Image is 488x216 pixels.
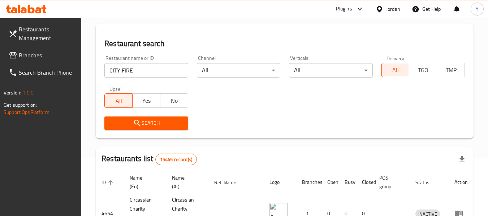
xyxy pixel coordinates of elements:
[386,56,405,61] label: Delivery
[19,68,76,77] span: Search Branch Phone
[437,63,465,77] button: TMP
[3,21,82,47] a: Restaurants Management
[415,178,439,187] span: Status
[264,171,296,193] th: Logo
[155,154,197,165] div: Total records count
[4,100,37,110] span: Get support on:
[110,119,182,128] span: Search
[108,96,130,106] span: All
[453,151,471,168] div: Export file
[214,178,246,187] span: Ref. Name
[172,173,200,191] span: Name (Ar)
[412,65,434,75] span: TGO
[321,171,339,193] th: Open
[102,153,197,165] h2: Restaurants list
[336,5,352,13] div: Plugins
[160,93,188,108] button: No
[104,38,465,49] h2: Restaurant search
[386,5,400,13] div: Jordan
[22,88,34,97] span: 1.0.0
[381,63,410,77] button: All
[102,178,115,187] span: ID
[132,93,160,108] button: Yes
[296,171,321,193] th: Branches
[289,63,372,78] div: All
[4,88,21,97] span: Version:
[385,65,407,75] span: All
[104,93,133,108] button: All
[379,173,401,191] span: POS group
[440,65,462,75] span: TMP
[3,64,82,81] a: Search Branch Phone
[19,51,76,59] span: Branches
[449,171,474,193] th: Action
[19,25,76,42] span: Restaurants Management
[3,47,82,64] a: Branches
[104,116,188,130] button: Search
[356,171,373,193] th: Closed
[135,96,157,106] span: Yes
[130,173,157,191] span: Name (En)
[476,5,479,13] span: Y
[409,63,437,77] button: TGO
[4,107,49,117] a: Support.OpsPlatform
[197,63,280,78] div: All
[339,171,356,193] th: Busy
[109,86,123,91] label: Upsell
[104,63,188,78] input: Search for restaurant name or ID..
[156,156,197,163] span: 15445 record(s)
[163,96,185,106] span: No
